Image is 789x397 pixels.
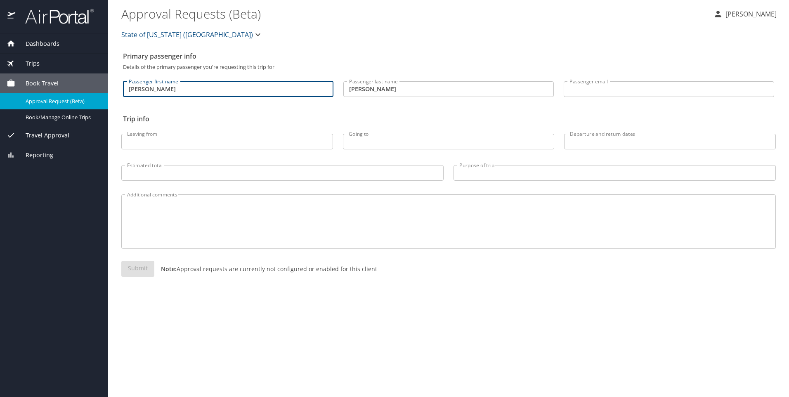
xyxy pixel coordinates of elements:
img: airportal-logo.png [16,8,94,24]
span: Book/Manage Online Trips [26,113,98,121]
span: Reporting [15,151,53,160]
img: icon-airportal.png [7,8,16,24]
span: Dashboards [15,39,59,48]
h2: Primary passenger info [123,50,774,63]
span: Trips [15,59,40,68]
strong: Note: [161,265,177,273]
h2: Trip info [123,112,774,125]
p: [PERSON_NAME] [723,9,777,19]
h1: Approval Requests (Beta) [121,1,706,26]
span: Approval Request (Beta) [26,97,98,105]
button: [PERSON_NAME] [710,7,780,21]
p: Details of the primary passenger you're requesting this trip for [123,64,774,70]
p: Approval requests are currently not configured or enabled for this client [154,265,377,273]
span: Book Travel [15,79,59,88]
span: State of [US_STATE] ([GEOGRAPHIC_DATA]) [121,29,253,40]
button: State of [US_STATE] ([GEOGRAPHIC_DATA]) [118,26,266,43]
span: Travel Approval [15,131,69,140]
